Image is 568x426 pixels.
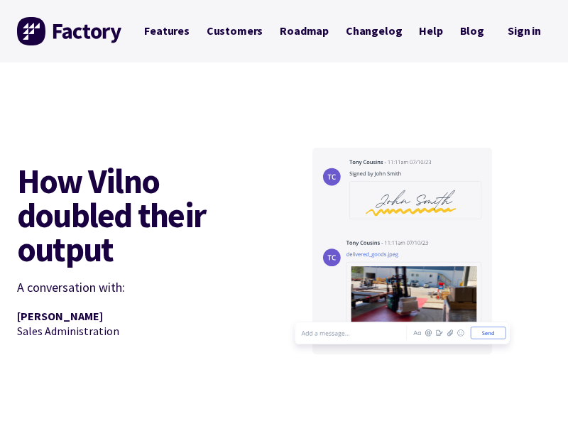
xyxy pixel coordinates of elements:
[498,17,551,46] nav: Secondary Navigation
[17,164,231,266] h1: How Vilno doubled their output
[410,18,451,44] a: Help
[271,18,337,44] a: Roadmap
[498,17,551,46] a: Sign in
[337,18,410,44] a: Changelog
[136,18,198,44] a: Features
[17,309,231,324] p: [PERSON_NAME]
[198,18,271,44] a: Customers
[17,17,124,45] img: Factory
[136,18,493,44] nav: Primary Navigation
[17,278,231,298] p: A conversation with:
[17,324,231,339] p: Sales Administration
[452,18,493,44] a: Blog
